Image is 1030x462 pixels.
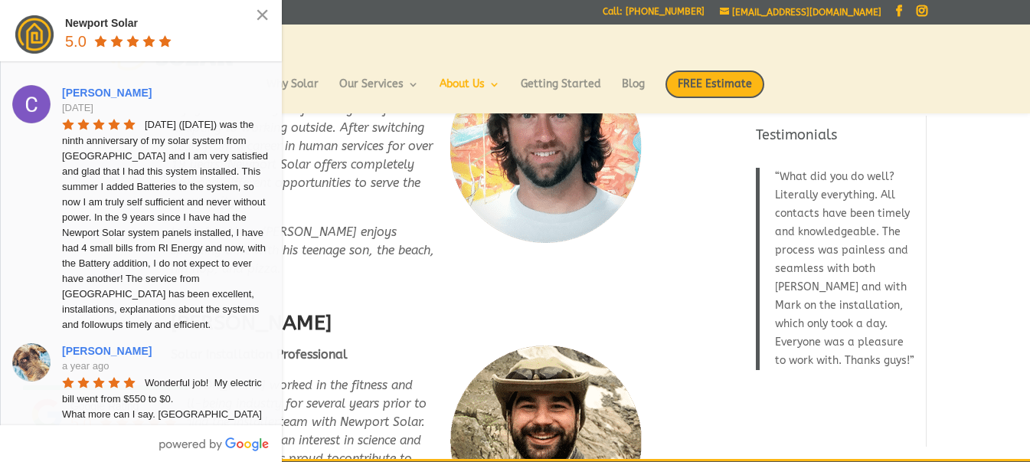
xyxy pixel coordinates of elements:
[665,70,764,98] span: FREE Estimate
[62,377,264,435] span: Wonderful job! My electric bill went from $550 to $0. What more can I say. [GEOGRAPHIC_DATA] is f...
[255,8,270,22] button: ×
[603,7,705,23] a: Call: [PHONE_NUMBER]
[62,100,270,116] div: [DATE]
[756,168,917,370] blockquote: What did you do well? Literally everything. All contacts have been timely and knowledgeable. The ...
[665,70,764,113] a: FREE Estimate
[12,343,51,382] img: liz bodell
[622,79,645,105] a: Blog
[756,126,917,152] h4: Testimonials
[339,79,419,105] a: Our Services
[720,7,881,18] a: [EMAIL_ADDRESS][DOMAIN_NAME]
[62,87,156,99] a: [PERSON_NAME]
[171,224,434,276] span: In his free time, [PERSON_NAME] enjoys spending time with his teenage son, the beach, hip hop, an...
[450,51,642,243] img: Parker Dupuoy III - Newport Solar
[12,85,51,123] img: Charlotta Anton
[62,345,156,357] a: [PERSON_NAME]
[266,79,319,105] a: Why Solar
[171,347,348,362] b: Solar Installation Professional
[521,79,601,105] a: Getting Started
[62,359,270,374] div: a year ago
[440,79,500,105] a: About Us
[62,119,271,330] span: [DATE] ([DATE]) was the ninth anniversary of my solar system from [GEOGRAPHIC_DATA] and I am very...
[171,378,427,429] span: [PERSON_NAME] worked in the fitness and well-being industry for several years prior to joining th...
